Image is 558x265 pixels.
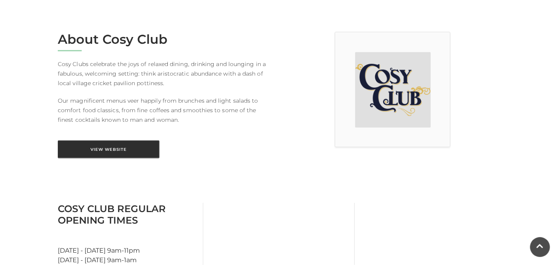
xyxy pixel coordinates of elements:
p: Our magnificent menus veer happily from brunches and light salads to comfort food classics, from ... [58,96,273,125]
div: [DATE] - [DATE] 9am-11pm [DATE] - [DATE] 9am-1am [52,203,203,265]
p: Cosy Clubs celebrate the joys of relaxed dining, drinking and lounging in a fabulous, welcoming s... [58,59,273,88]
h3: Cosy Club Regular Opening Times [58,203,197,226]
h2: About Cosy Club [58,32,273,47]
a: View Website [58,140,159,158]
